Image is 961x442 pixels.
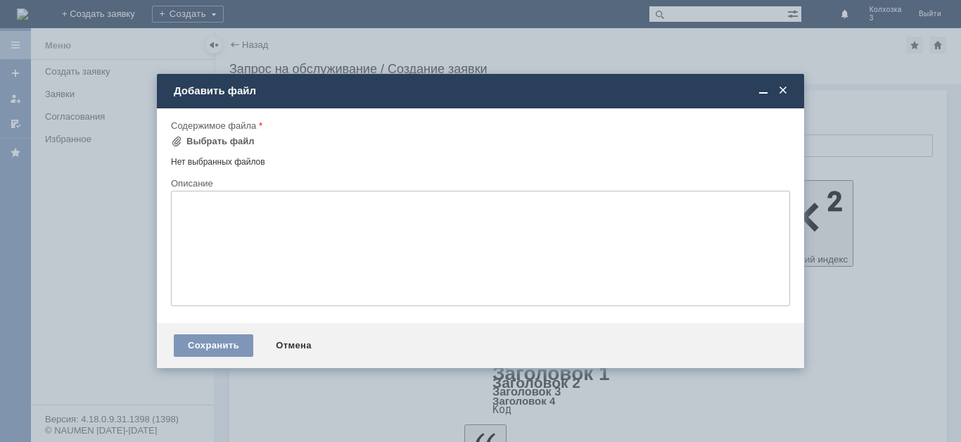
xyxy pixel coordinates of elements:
[6,6,205,17] div: просьба удалить отложенные чеки
[174,84,790,97] div: Добавить файл
[756,84,770,97] span: Свернуть (Ctrl + M)
[776,84,790,97] span: Закрыть
[171,151,790,168] div: Нет выбранных файлов
[171,121,787,130] div: Содержимое файла
[186,136,255,147] div: Выбрать файл
[171,179,787,188] div: Описание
